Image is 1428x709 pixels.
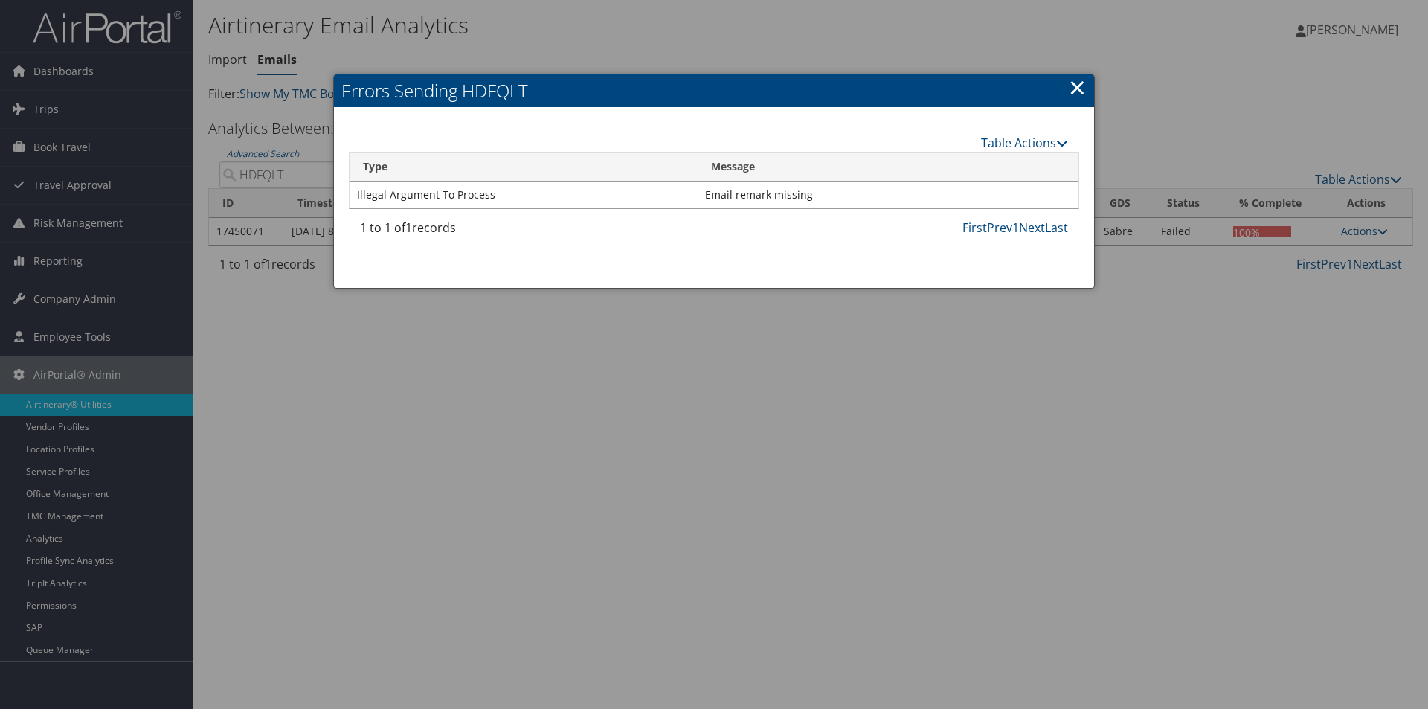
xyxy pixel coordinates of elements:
th: Type: activate to sort column ascending [350,153,698,182]
a: × [1069,72,1086,102]
th: Message: activate to sort column ascending [698,153,1078,182]
span: 1 [405,219,412,236]
td: Email remark missing [698,182,1078,208]
a: First [962,219,987,236]
h2: Errors Sending HDFQLT [334,74,1094,107]
td: Illegal Argument To Process [350,182,698,208]
a: Prev [987,219,1012,236]
a: Table Actions [981,135,1068,151]
a: 1 [1012,219,1019,236]
a: Next [1019,219,1045,236]
div: 1 to 1 of records [360,219,521,244]
a: Last [1045,219,1068,236]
